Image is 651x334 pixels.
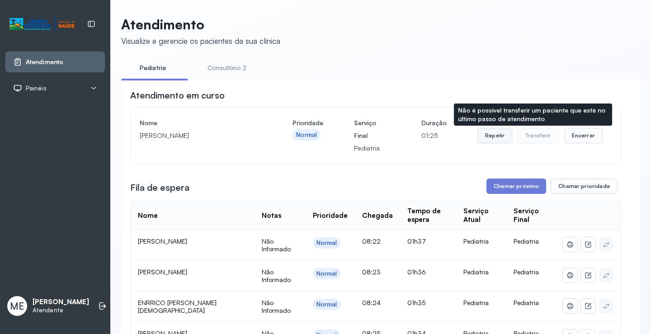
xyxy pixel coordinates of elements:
[138,268,187,276] span: [PERSON_NAME]
[463,299,499,307] div: Pediatria
[140,129,262,142] p: [PERSON_NAME]
[477,128,512,143] button: Repetir
[121,16,280,33] p: Atendimento
[354,142,391,155] p: Pediatria
[514,299,539,306] span: Pediatria
[463,237,499,245] div: Pediatria
[292,117,323,129] h4: Prioridade
[518,128,559,143] button: Transferir
[33,306,89,314] p: Atendente
[362,212,393,220] div: Chegada
[316,239,337,247] div: Normal
[486,179,546,194] button: Chamar próximo
[362,299,381,306] span: 08:24
[354,117,391,142] h4: Serviço Final
[564,128,603,143] button: Encerrar
[262,212,281,220] div: Notas
[551,179,618,194] button: Chamar prioridade
[407,299,425,306] span: 01h35
[130,89,225,102] h3: Atendimento em curso
[463,207,499,224] div: Serviço Atual
[13,57,97,66] a: Atendimento
[362,237,381,245] span: 08:22
[362,268,381,276] span: 08:23
[421,117,447,129] h4: Duração
[296,131,317,139] div: Normal
[463,268,499,276] div: Pediatria
[421,129,447,142] p: 01:25
[514,237,539,245] span: Pediatria
[407,237,426,245] span: 01h37
[140,117,262,129] h4: Nome
[316,270,337,278] div: Normal
[195,61,259,75] a: Consultório 2
[138,212,158,220] div: Nome
[514,268,539,276] span: Pediatria
[121,61,184,75] a: Pediatria
[313,212,348,220] div: Prioridade
[121,36,280,46] div: Visualize e gerencie os pacientes da sua clínica
[33,298,89,306] p: [PERSON_NAME]
[262,268,291,284] span: Não Informado
[407,268,426,276] span: 01h36
[407,207,449,224] div: Tempo de espera
[26,58,63,66] span: Atendimento
[514,207,548,224] div: Serviço Final
[138,299,217,315] span: ENRRICO [PERSON_NAME][DEMOGRAPHIC_DATA]
[9,17,75,32] img: Logotipo do estabelecimento
[130,181,189,194] h3: Fila de espera
[138,237,187,245] span: [PERSON_NAME]
[26,85,47,92] span: Painéis
[262,299,291,315] span: Não Informado
[262,237,291,253] span: Não Informado
[316,301,337,308] div: Normal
